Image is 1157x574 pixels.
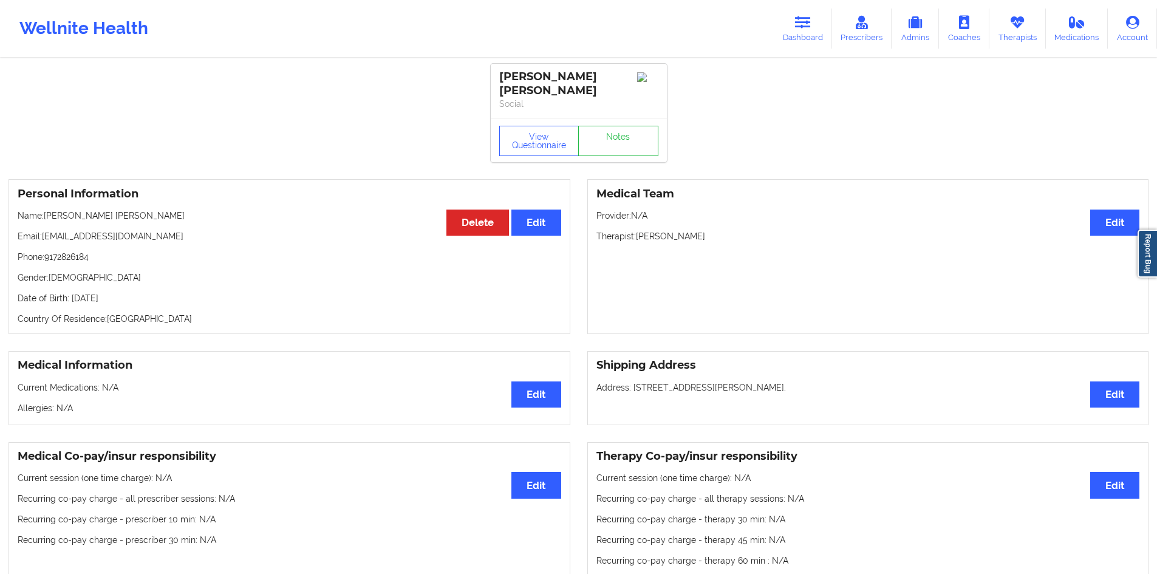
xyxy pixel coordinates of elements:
button: Edit [511,210,561,236]
h3: Medical Team [596,187,1140,201]
button: Delete [446,210,509,236]
p: Social [499,98,658,110]
p: Name: [PERSON_NAME] [PERSON_NAME] [18,210,561,222]
p: Allergies: N/A [18,402,561,414]
div: [PERSON_NAME] [PERSON_NAME] [499,70,658,98]
h3: Personal Information [18,187,561,201]
a: Therapists [989,9,1046,49]
button: Edit [1090,472,1139,498]
button: Edit [1090,381,1139,408]
button: View Questionnaire [499,126,579,156]
p: Therapist: [PERSON_NAME] [596,230,1140,242]
p: Current session (one time charge): N/A [18,472,561,484]
p: Email: [EMAIL_ADDRESS][DOMAIN_NAME] [18,230,561,242]
button: Edit [1090,210,1139,236]
img: Image%2Fplaceholer-image.png [637,72,658,82]
p: Recurring co-pay charge - prescriber 10 min : N/A [18,513,561,525]
h3: Shipping Address [596,358,1140,372]
button: Edit [511,472,561,498]
h3: Medical Co-pay/insur responsibility [18,449,561,463]
p: Phone: 9172826184 [18,251,561,263]
a: Report Bug [1138,230,1157,278]
p: Recurring co-pay charge - prescriber 30 min : N/A [18,534,561,546]
p: Recurring co-pay charge - therapy 60 min : N/A [596,555,1140,567]
p: Address: [STREET_ADDRESS][PERSON_NAME]. [596,381,1140,394]
p: Current session (one time charge): N/A [596,472,1140,484]
a: Prescribers [832,9,892,49]
p: Provider: N/A [596,210,1140,222]
p: Date of Birth: [DATE] [18,292,561,304]
p: Gender: [DEMOGRAPHIC_DATA] [18,272,561,284]
a: Medications [1046,9,1108,49]
a: Dashboard [774,9,832,49]
button: Edit [511,381,561,408]
a: Notes [578,126,658,156]
p: Recurring co-pay charge - therapy 30 min : N/A [596,513,1140,525]
p: Country Of Residence: [GEOGRAPHIC_DATA] [18,313,561,325]
p: Current Medications: N/A [18,381,561,394]
a: Admins [892,9,939,49]
p: Recurring co-pay charge - therapy 45 min : N/A [596,534,1140,546]
p: Recurring co-pay charge - all therapy sessions : N/A [596,493,1140,505]
h3: Medical Information [18,358,561,372]
p: Recurring co-pay charge - all prescriber sessions : N/A [18,493,561,505]
a: Account [1108,9,1157,49]
h3: Therapy Co-pay/insur responsibility [596,449,1140,463]
a: Coaches [939,9,989,49]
